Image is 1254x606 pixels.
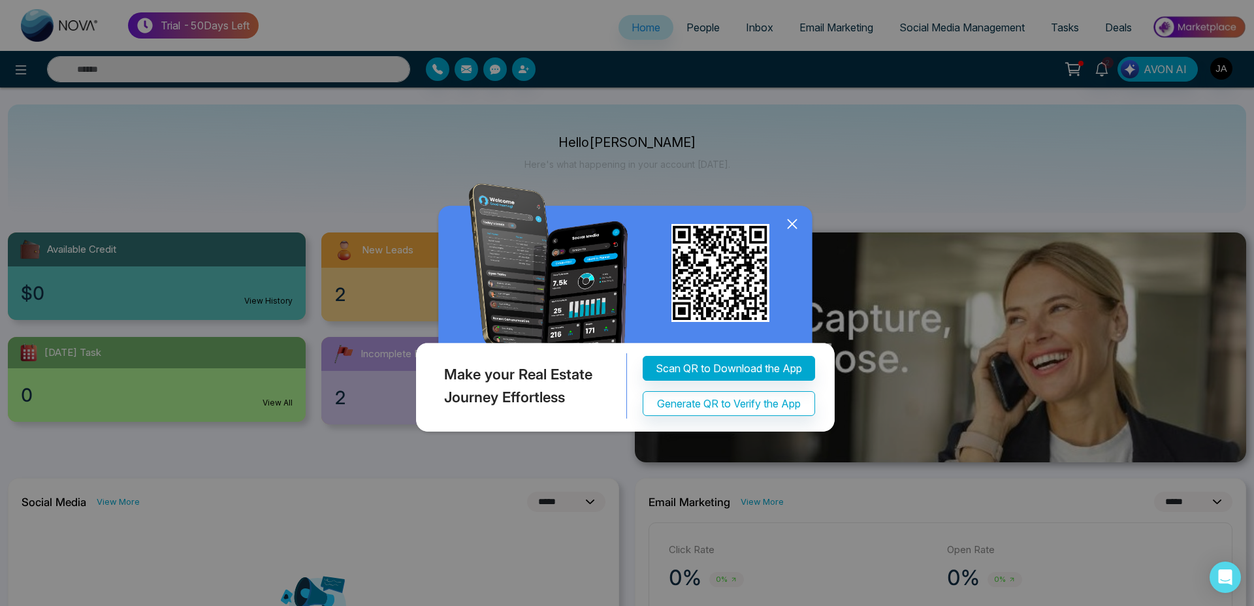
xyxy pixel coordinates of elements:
[671,224,769,322] img: qr_for_download_app.png
[643,356,815,381] button: Scan QR to Download the App
[413,353,627,419] div: Make your Real Estate Journey Effortless
[643,391,815,416] button: Generate QR to Verify the App
[1210,562,1241,593] div: Open Intercom Messenger
[413,183,841,438] img: QRModal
